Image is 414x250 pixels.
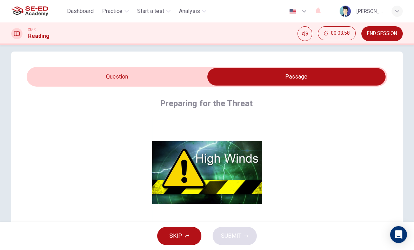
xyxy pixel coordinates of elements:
div: Hide [318,26,356,41]
span: CEFR [28,27,35,32]
span: Start a test [137,7,164,15]
div: [PERSON_NAME] [356,7,383,15]
h4: Preparing for the Threat [160,98,253,109]
button: 00:03:58 [318,26,356,40]
span: END SESSION [367,31,397,36]
img: SE-ED Academy logo [11,4,48,18]
span: SKIP [169,231,182,241]
button: Start a test [134,5,173,18]
div: Open Intercom Messenger [390,226,407,243]
button: SKIP [157,227,201,245]
span: 00:03:58 [331,31,350,36]
span: Analysis [179,7,200,15]
button: Analysis [176,5,209,18]
span: Dashboard [67,7,94,15]
img: en [288,9,297,14]
button: Dashboard [64,5,96,18]
div: Mute [298,26,312,41]
button: END SESSION [361,26,403,41]
img: Profile picture [340,6,351,17]
h1: Reading [28,32,49,40]
a: SE-ED Academy logo [11,4,64,18]
span: Practice [102,7,122,15]
button: Practice [99,5,132,18]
